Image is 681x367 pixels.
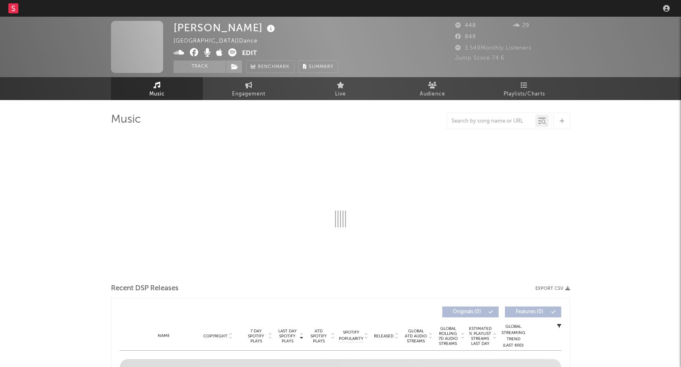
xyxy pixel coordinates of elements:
[174,60,226,73] button: Track
[245,329,267,344] span: 7 Day Spotify Plays
[174,36,267,46] div: [GEOGRAPHIC_DATA] | Dance
[455,55,504,61] span: Jump Score: 74.6
[242,48,257,59] button: Edit
[149,89,165,99] span: Music
[276,329,298,344] span: Last Day Spotify Plays
[203,77,295,100] a: Engagement
[298,60,338,73] button: Summary
[136,333,191,339] div: Name
[478,77,570,100] a: Playlists/Charts
[469,326,492,346] span: Estimated % Playlist Streams Last Day
[246,60,294,73] a: Benchmark
[335,89,346,99] span: Live
[448,309,486,314] span: Originals ( 0 )
[510,309,549,314] span: Features ( 0 )
[513,23,530,28] span: 29
[505,307,561,317] button: Features(0)
[258,62,290,72] span: Benchmark
[404,329,427,344] span: Global ATD Audio Streams
[436,326,459,346] span: Global Rolling 7D Audio Streams
[535,286,570,291] button: Export CSV
[203,334,227,339] span: Copyright
[374,334,393,339] span: Released
[339,329,363,342] span: Spotify Popularity
[232,89,265,99] span: Engagement
[386,77,478,100] a: Audience
[455,23,476,28] span: 448
[174,21,277,35] div: [PERSON_NAME]
[295,77,386,100] a: Live
[501,324,526,349] div: Global Streaming Trend (Last 60D)
[308,329,330,344] span: ATD Spotify Plays
[442,307,499,317] button: Originals(0)
[455,34,476,40] span: 849
[504,89,545,99] span: Playlists/Charts
[455,45,532,51] span: 3.549 Monthly Listeners
[111,284,179,294] span: Recent DSP Releases
[447,118,535,125] input: Search by song name or URL
[111,77,203,100] a: Music
[420,89,445,99] span: Audience
[309,65,333,69] span: Summary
